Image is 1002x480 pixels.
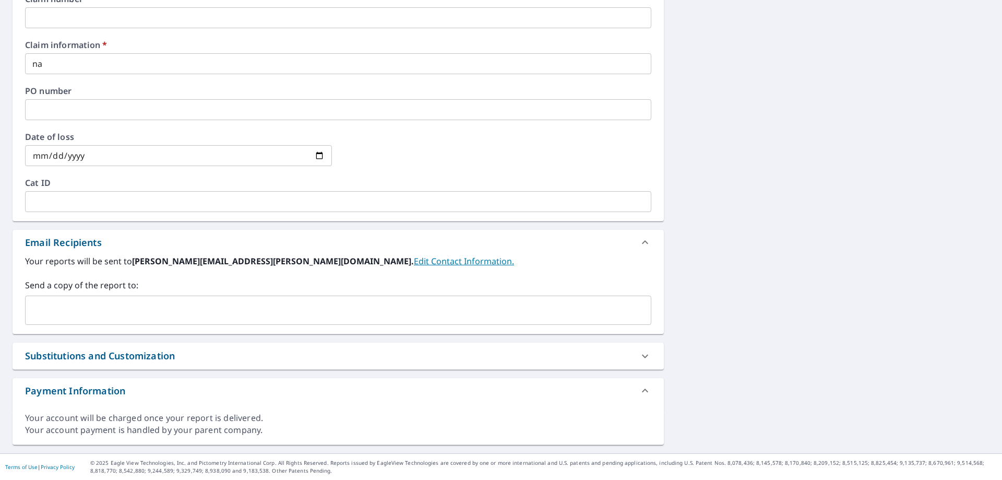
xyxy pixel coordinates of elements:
[25,179,651,187] label: Cat ID
[13,343,664,369] div: Substitutions and Customization
[25,255,651,267] label: Your reports will be sent to
[13,230,664,255] div: Email Recipients
[25,424,651,436] div: Your account payment is handled by your parent company.
[90,459,997,475] p: © 2025 Eagle View Technologies, Inc. and Pictometry International Corp. All Rights Reserved. Repo...
[25,236,102,250] div: Email Recipients
[5,464,75,470] p: |
[25,41,651,49] label: Claim information
[41,463,75,471] a: Privacy Policy
[13,378,664,403] div: Payment Information
[25,384,125,398] div: Payment Information
[25,412,651,424] div: Your account will be charged once your report is delivered.
[414,255,514,267] a: EditContactInfo
[5,463,38,471] a: Terms of Use
[25,87,651,95] label: PO number
[25,133,332,141] label: Date of loss
[25,279,651,291] label: Send a copy of the report to:
[132,255,414,267] b: [PERSON_NAME][EMAIL_ADDRESS][PERSON_NAME][DOMAIN_NAME].
[25,349,175,363] div: Substitutions and Customization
